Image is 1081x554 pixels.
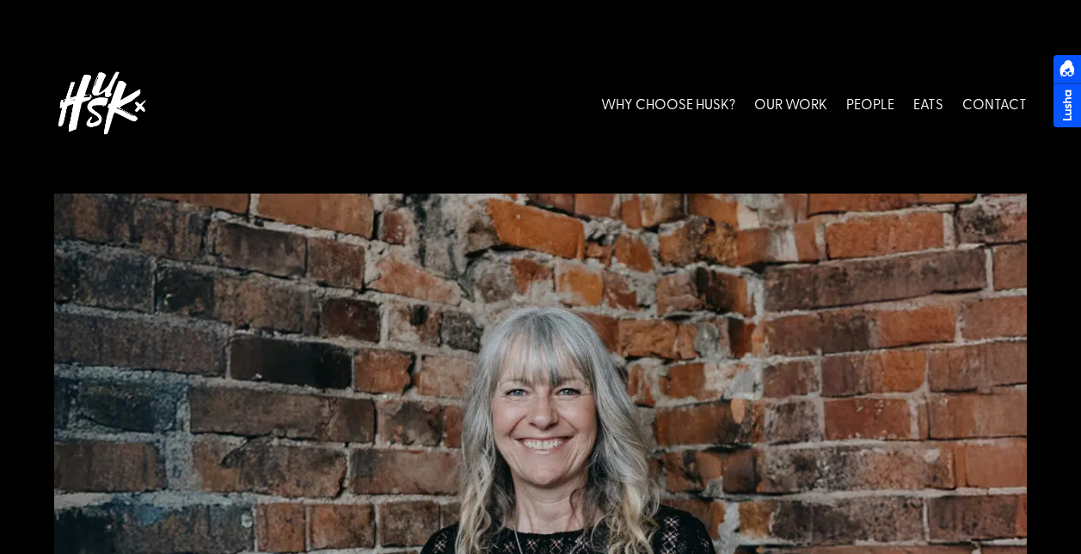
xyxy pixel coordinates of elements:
[54,65,149,141] img: Husk logo
[913,65,943,141] a: EATS
[754,65,827,141] a: OUR WORK
[846,65,894,141] a: PEOPLE
[601,65,735,141] a: WHY CHOOSE HUSK?
[962,65,1027,141] a: CONTACT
